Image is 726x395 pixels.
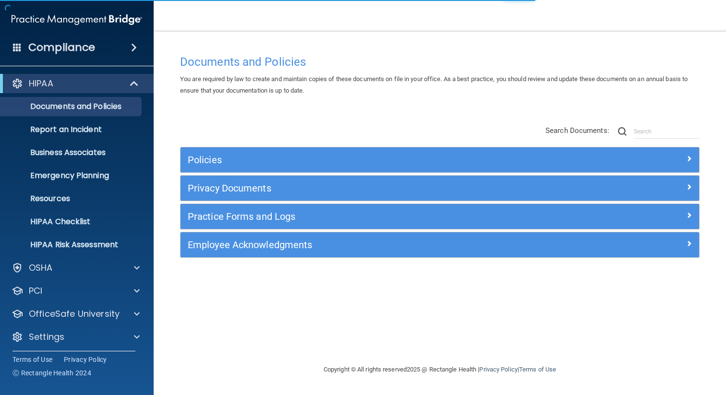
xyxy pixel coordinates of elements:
h5: Practice Forms and Logs [188,211,562,222]
p: OfficeSafe University [29,308,120,320]
a: Policies [188,152,692,168]
a: Settings [12,331,140,343]
p: Documents and Policies [6,102,137,111]
p: Business Associates [6,148,137,157]
a: Terms of Use [12,355,52,364]
span: Ⓒ Rectangle Health 2024 [12,368,91,378]
h4: Documents and Policies [180,56,700,68]
p: OSHA [29,262,53,274]
p: HIPAA Checklist [6,217,137,227]
a: Practice Forms and Logs [188,209,692,224]
p: Resources [6,194,137,203]
input: Search [634,124,700,139]
a: Privacy Policy [479,366,517,373]
a: OfficeSafe University [12,308,140,320]
img: PMB logo [12,10,142,29]
span: Search Documents: [545,126,609,135]
img: ic-search.3b580494.png [618,127,627,136]
p: HIPAA Risk Assessment [6,240,137,250]
a: Terms of Use [519,366,556,373]
a: OSHA [12,262,140,274]
a: Privacy Policy [64,355,107,364]
p: Settings [29,331,64,343]
p: HIPAA [29,78,53,89]
a: PCI [12,285,140,297]
a: Privacy Documents [188,180,692,196]
h5: Privacy Documents [188,183,562,193]
span: You are required by law to create and maintain copies of these documents on file in your office. ... [180,75,688,94]
h4: Compliance [28,41,95,54]
p: Emergency Planning [6,171,137,180]
div: Copyright © All rights reserved 2025 @ Rectangle Health | | [265,354,615,385]
p: Report an Incident [6,125,137,134]
iframe: Drift Widget Chat Controller [560,327,714,365]
a: HIPAA [12,78,139,89]
h5: Employee Acknowledgments [188,239,562,250]
a: Employee Acknowledgments [188,237,692,252]
p: PCI [29,285,42,297]
h5: Policies [188,155,562,165]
